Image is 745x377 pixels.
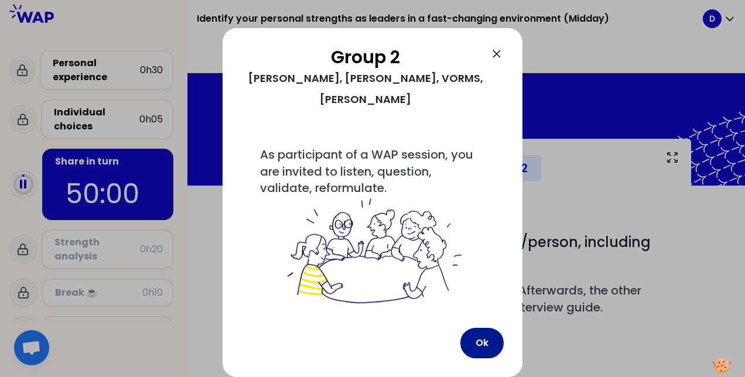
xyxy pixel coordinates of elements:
[281,196,464,307] img: filesOfInstructions%2Fbienvenue%20dans%20votre%20groupe%20-%20petit.png
[241,68,490,110] div: [PERSON_NAME], [PERSON_NAME], VORMS, [PERSON_NAME]
[241,47,490,68] h2: Group 2
[260,146,485,307] span: As participant of a WAP session, you are invited to listen, question, validate, reformulate.
[460,328,504,358] button: Ok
